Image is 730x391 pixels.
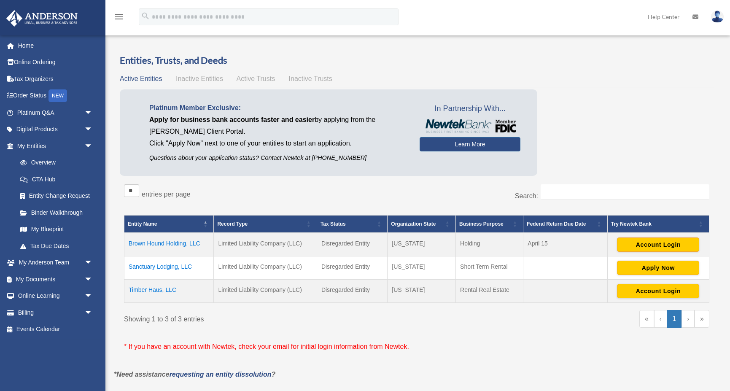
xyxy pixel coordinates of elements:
[84,104,101,121] span: arrow_drop_down
[682,310,695,328] a: Next
[321,221,346,227] span: Tax Status
[515,192,538,200] label: Search:
[237,75,275,82] span: Active Trusts
[6,138,101,154] a: My Entitiesarrow_drop_down
[176,75,223,82] span: Inactive Entities
[420,102,520,116] span: In Partnership With...
[170,371,272,378] a: requesting an entity dissolution
[6,37,105,54] a: Home
[12,171,101,188] a: CTA Hub
[523,216,608,233] th: Federal Return Due Date: Activate to sort
[617,237,699,252] button: Account Login
[149,153,407,163] p: Questions about your application status? Contact Newtek at [PHONE_NUMBER]
[317,216,387,233] th: Tax Status: Activate to sort
[124,310,410,325] div: Showing 1 to 3 of 3 entries
[695,310,709,328] a: Last
[84,288,101,305] span: arrow_drop_down
[114,12,124,22] i: menu
[388,280,456,303] td: [US_STATE]
[611,219,696,229] div: Try Newtek Bank
[6,254,105,271] a: My Anderson Teamarrow_drop_down
[711,11,724,23] img: User Pic
[6,87,105,105] a: Order StatusNEW
[391,221,436,227] span: Organization State
[317,233,387,256] td: Disregarded Entity
[523,233,608,256] td: April 15
[654,310,667,328] a: Previous
[124,233,214,256] td: Brown Hound Holding, LLC
[388,233,456,256] td: [US_STATE]
[12,204,101,221] a: Binder Walkthrough
[388,256,456,280] td: [US_STATE]
[456,216,523,233] th: Business Purpose: Activate to sort
[84,138,101,155] span: arrow_drop_down
[6,304,105,321] a: Billingarrow_drop_down
[459,221,504,227] span: Business Purpose
[456,256,523,280] td: Short Term Rental
[149,116,315,123] span: Apply for business bank accounts faster and easier
[607,216,709,233] th: Try Newtek Bank : Activate to sort
[639,310,654,328] a: First
[124,280,214,303] td: Timber Haus, LLC
[617,284,699,298] button: Account Login
[12,221,101,238] a: My Blueprint
[4,10,80,27] img: Anderson Advisors Platinum Portal
[114,15,124,22] a: menu
[617,287,699,294] a: Account Login
[289,75,332,82] span: Inactive Trusts
[527,221,586,227] span: Federal Return Due Date
[84,304,101,321] span: arrow_drop_down
[84,271,101,288] span: arrow_drop_down
[124,256,214,280] td: Sanctuary Lodging, LLC
[317,256,387,280] td: Disregarded Entity
[124,216,214,233] th: Entity Name: Activate to invert sorting
[6,54,105,71] a: Online Ordering
[6,104,105,121] a: Platinum Q&Aarrow_drop_down
[114,371,275,378] em: *Need assistance ?
[84,254,101,272] span: arrow_drop_down
[667,310,682,328] a: 1
[214,233,317,256] td: Limited Liability Company (LLC)
[388,216,456,233] th: Organization State: Activate to sort
[456,280,523,303] td: Rental Real Estate
[124,341,709,353] p: * If you have an account with Newtek, check your email for initial login information from Newtek.
[149,102,407,114] p: Platinum Member Exclusive:
[149,114,407,138] p: by applying from the [PERSON_NAME] Client Portal.
[617,261,699,275] button: Apply Now
[424,119,516,133] img: NewtekBankLogoSM.png
[214,256,317,280] td: Limited Liability Company (LLC)
[149,138,407,149] p: Click "Apply Now" next to one of your entities to start an application.
[6,271,105,288] a: My Documentsarrow_drop_down
[120,54,714,67] h3: Entities, Trusts, and Deeds
[456,233,523,256] td: Holding
[217,221,248,227] span: Record Type
[214,280,317,303] td: Limited Liability Company (LLC)
[6,121,105,138] a: Digital Productsarrow_drop_down
[214,216,317,233] th: Record Type: Activate to sort
[142,191,191,198] label: entries per page
[128,221,157,227] span: Entity Name
[420,137,520,151] a: Learn More
[12,237,101,254] a: Tax Due Dates
[141,11,150,21] i: search
[12,154,97,171] a: Overview
[317,280,387,303] td: Disregarded Entity
[48,89,67,102] div: NEW
[617,241,699,248] a: Account Login
[6,70,105,87] a: Tax Organizers
[84,121,101,138] span: arrow_drop_down
[12,188,101,205] a: Entity Change Request
[6,288,105,305] a: Online Learningarrow_drop_down
[120,75,162,82] span: Active Entities
[6,321,105,338] a: Events Calendar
